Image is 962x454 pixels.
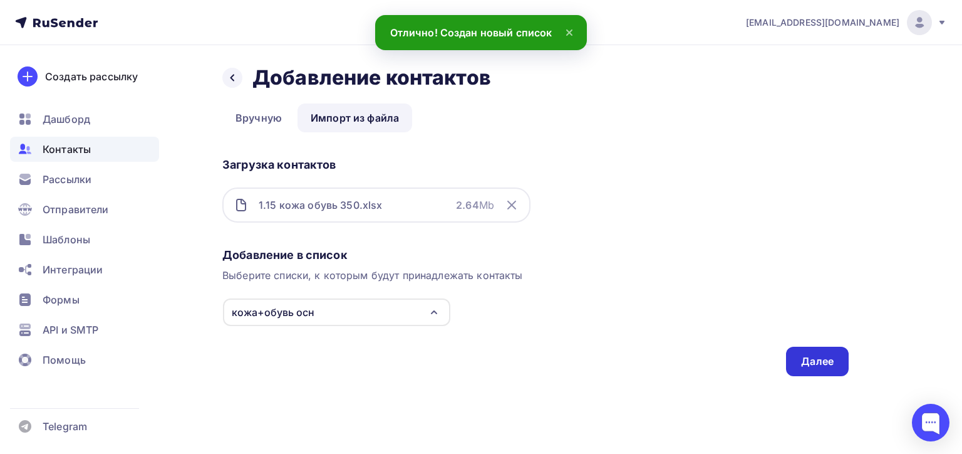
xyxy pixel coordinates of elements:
span: Telegram [43,419,87,434]
a: Рассылки [10,167,159,192]
span: Шаблоны [43,232,90,247]
span: Дашборд [43,112,90,127]
div: 1.15 кожа обувь 350.xlsx [259,198,382,213]
a: Дашборд [10,107,159,132]
span: Рассылки [43,172,91,187]
h2: Добавление контактов [252,65,491,90]
span: API и SMTP [43,322,98,337]
a: Отправители [10,197,159,222]
span: Контакты [43,142,91,157]
div: Mb [456,198,494,213]
span: Помощь [43,352,86,367]
div: кожа+обувь осн [232,305,314,320]
a: [EMAIL_ADDRESS][DOMAIN_NAME] [746,10,947,35]
div: Далее [801,354,834,369]
a: Вручную [222,103,295,132]
span: Интеграции [43,262,103,277]
button: кожа+обувь осн [222,298,451,327]
a: Контакты [10,137,159,162]
div: Загрузка контактов [222,157,849,172]
a: Формы [10,287,159,312]
a: Импорт из файла [297,103,412,132]
div: Выберите списки, к которым будут принадлежать контакты [222,268,849,283]
div: Создать рассылку [45,69,138,84]
div: Добавление в список [222,248,849,263]
strong: 2.64 [456,199,479,211]
a: Шаблоны [10,227,159,252]
span: Формы [43,292,80,307]
span: [EMAIL_ADDRESS][DOMAIN_NAME] [746,16,899,29]
span: Отправители [43,202,109,217]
